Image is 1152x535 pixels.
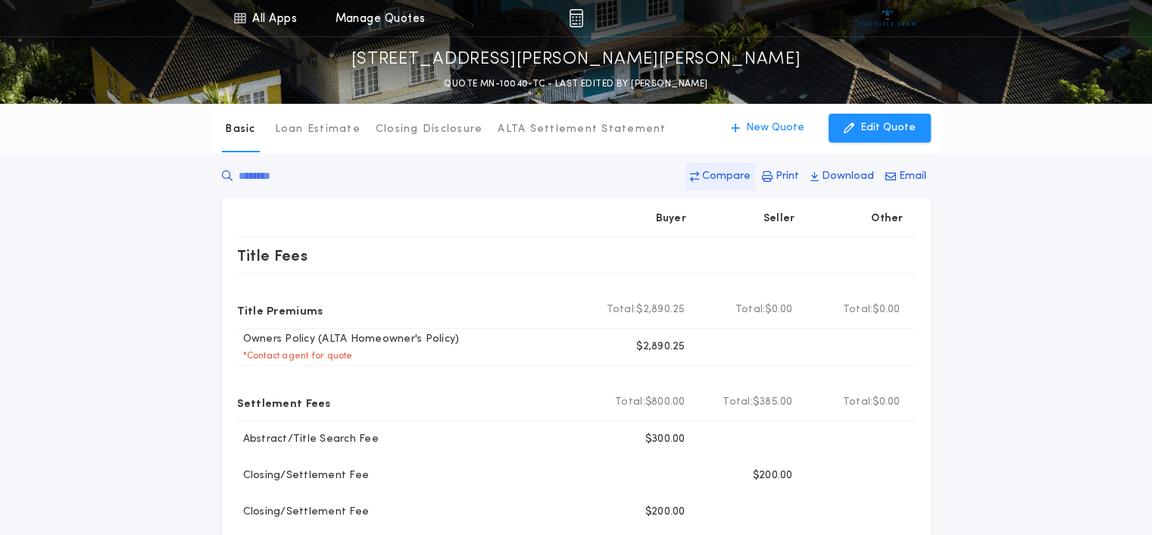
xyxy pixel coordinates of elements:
p: [STREET_ADDRESS][PERSON_NAME][PERSON_NAME] [351,48,801,72]
p: $2,890.25 [636,339,685,355]
p: $200.00 [753,468,793,483]
p: Closing Disclosure [376,122,483,137]
p: * Contact agent for quote [237,350,353,362]
b: Total: [615,395,645,410]
p: New Quote [746,120,804,136]
button: Print [757,163,804,190]
p: Buyer [656,211,686,227]
b: Total: [723,395,753,410]
button: Edit Quote [829,114,931,142]
button: Compare [685,163,755,190]
p: Closing/Settlement Fee [237,468,370,483]
p: Print [776,169,799,184]
p: Seller [763,211,795,227]
span: $0.00 [765,302,792,318]
b: Total: [843,395,873,410]
p: Compare [702,169,751,184]
p: Email [899,169,926,184]
p: Title Fees [237,243,308,267]
img: img [569,9,583,27]
p: Closing/Settlement Fee [237,505,370,520]
p: Abstract/Title Search Fee [237,432,379,447]
p: $300.00 [645,432,685,447]
p: Loan Estimate [275,122,361,137]
p: Other [871,211,903,227]
p: Download [822,169,874,184]
span: $385.00 [753,395,793,410]
img: vs-icon [859,11,916,26]
b: Total: [735,302,766,318]
p: Owners Policy (ALTA Homeowner's Policy) [237,332,460,347]
p: ALTA Settlement Statement [498,122,666,137]
p: Edit Quote [860,120,916,136]
span: $0.00 [873,395,900,410]
b: Total: [607,302,637,318]
span: $0.00 [873,302,900,318]
button: Download [806,163,879,190]
span: $2,890.25 [636,302,685,318]
b: Total: [843,302,873,318]
button: New Quote [716,114,820,142]
p: Basic [225,122,255,137]
span: $800.00 [645,395,685,410]
button: Email [881,163,931,190]
p: Settlement Fees [237,390,331,415]
p: QUOTE MN-10040-TC - LAST EDITED BY [PERSON_NAME] [444,77,707,92]
p: $200.00 [645,505,685,520]
p: Title Premiums [237,298,323,322]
